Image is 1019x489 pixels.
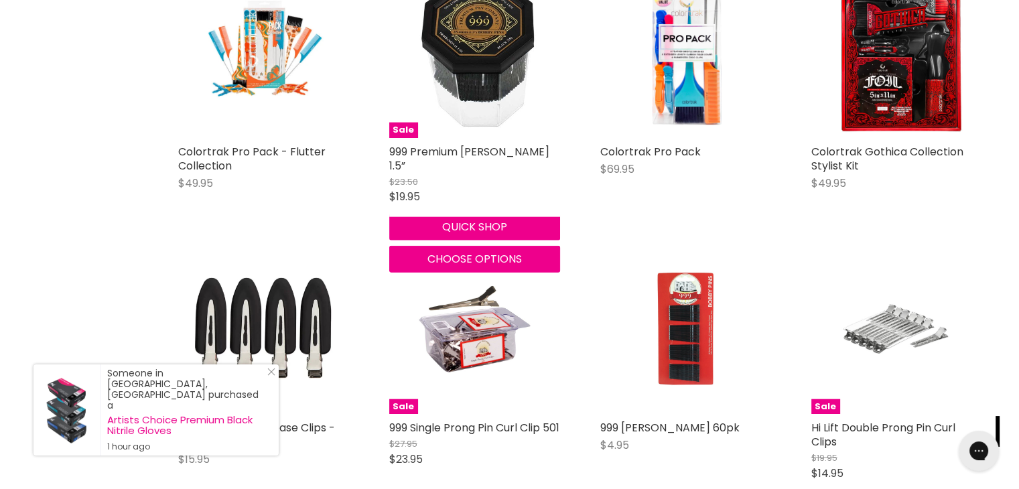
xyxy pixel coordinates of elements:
[811,243,982,414] a: Hi Lift Double Prong Pin Curl ClipsSale
[389,144,549,173] a: 999 Premium [PERSON_NAME] 1.5”
[262,368,275,381] a: Close Notification
[417,243,531,414] img: 999 Single Prong Pin Curl Clip 501
[389,189,420,204] span: $19.95
[107,415,265,436] a: Artists Choice Premium Black Nitrile Gloves
[389,420,559,435] a: 999 Single Prong Pin Curl Clip 501
[952,426,1006,476] iframe: Gorgias live chat messenger
[811,451,837,464] span: $19.95
[811,176,846,191] span: $49.95
[811,466,843,481] span: $14.95
[427,251,522,267] span: Choose options
[33,364,100,456] a: Visit product page
[178,451,210,467] span: $15.95
[600,144,701,159] a: Colortrak Pro Pack
[389,246,560,273] button: Choose options
[600,243,771,414] a: 999 Bobby Pins 60pk
[178,243,349,414] img: BaByliss Pro No Crease Clips - 4pk
[811,399,839,415] span: Sale
[389,123,417,138] span: Sale
[628,243,742,414] img: 999 Bobby Pins 60pk
[389,176,418,188] span: $23.50
[811,420,955,449] a: Hi Lift Double Prong Pin Curl Clips
[178,144,326,173] a: Colortrak Pro Pack - Flutter Collection
[839,243,953,414] img: Hi Lift Double Prong Pin Curl Clips
[389,437,417,450] span: $27.95
[389,214,560,240] button: Quick shop
[600,437,629,453] span: $4.95
[178,176,213,191] span: $49.95
[389,451,423,467] span: $23.95
[107,441,265,452] small: 1 hour ago
[107,368,265,452] div: Someone in [GEOGRAPHIC_DATA], [GEOGRAPHIC_DATA] purchased a
[389,399,417,415] span: Sale
[600,420,740,435] a: 999 [PERSON_NAME] 60pk
[389,243,560,414] a: 999 Single Prong Pin Curl Clip 501Sale
[267,368,275,376] svg: Close Icon
[811,144,963,173] a: Colortrak Gothica Collection Stylist Kit
[600,161,634,177] span: $69.95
